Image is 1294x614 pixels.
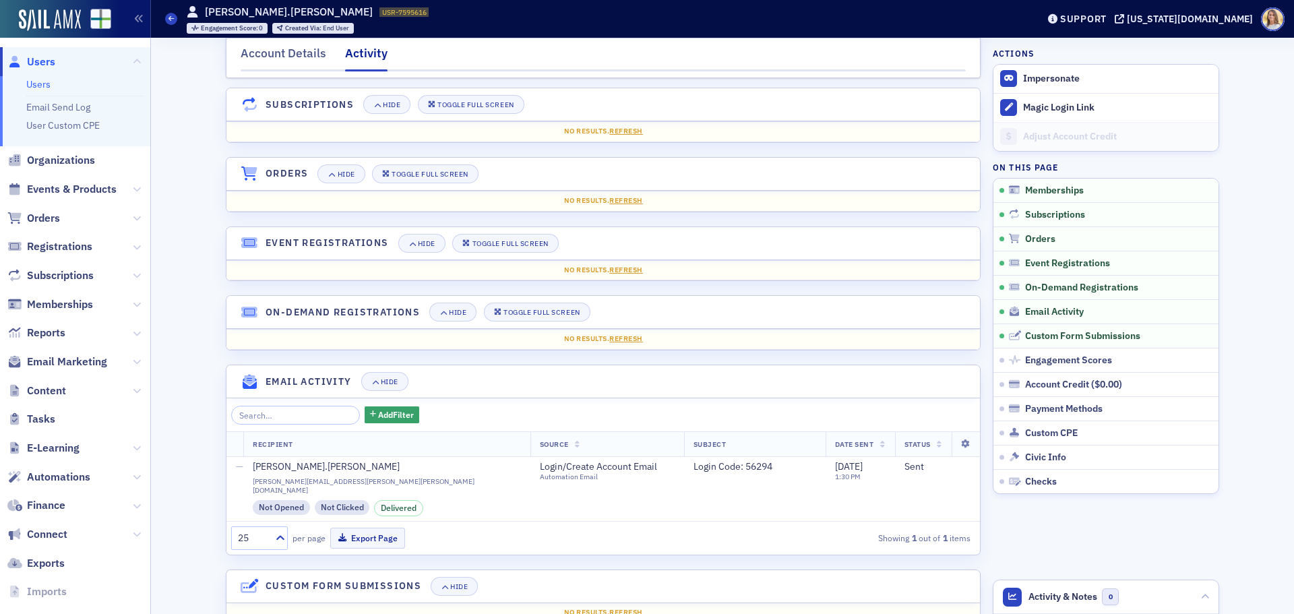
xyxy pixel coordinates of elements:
[27,326,65,340] span: Reports
[383,101,400,109] div: Hide
[1025,379,1122,391] div: Account Credit ( )
[1025,330,1140,342] span: Custom Form Submissions
[272,23,354,34] div: Created Via: End User
[449,309,466,316] div: Hide
[398,234,445,253] button: Hide
[27,584,67,599] span: Imports
[238,531,268,545] div: 25
[993,47,1035,59] h4: Actions
[7,470,90,485] a: Automations
[7,527,67,542] a: Connect
[345,44,388,71] div: Activity
[540,461,675,482] a: Login/Create Account EmailAutomation Email
[1261,7,1285,31] span: Profile
[201,25,264,32] div: 0
[1025,233,1055,245] span: Orders
[1102,588,1119,605] span: 0
[7,498,65,513] a: Finance
[904,461,971,473] div: Sent
[1115,14,1258,24] button: [US_STATE][DOMAIN_NAME]
[81,9,111,32] a: View Homepage
[253,477,520,495] span: [PERSON_NAME][EMAIL_ADDRESS][PERSON_NAME][PERSON_NAME][DOMAIN_NAME]
[1023,73,1080,85] button: Impersonate
[418,95,524,114] button: Toggle Full Screen
[27,498,65,513] span: Finance
[540,439,569,449] span: Source
[90,9,111,30] img: SailAMX
[266,166,308,181] h4: Orders
[236,195,970,206] div: No results.
[26,101,90,113] a: Email Send Log
[1127,13,1253,25] div: [US_STATE][DOMAIN_NAME]
[330,528,405,549] button: Export Page
[285,25,349,32] div: End User
[7,556,65,571] a: Exports
[540,472,663,481] div: Automation Email
[27,355,107,369] span: Email Marketing
[7,326,65,340] a: Reports
[292,532,326,544] label: per page
[205,5,373,20] h1: [PERSON_NAME].[PERSON_NAME]
[452,234,559,253] button: Toggle Full Screen
[372,164,479,183] button: Toggle Full Screen
[7,383,66,398] a: Content
[374,500,423,516] div: Delivered
[1025,209,1085,221] span: Subscriptions
[266,579,421,593] h4: Custom Form Submissions
[338,171,355,178] div: Hide
[378,408,414,421] span: Add Filter
[7,153,95,168] a: Organizations
[1095,378,1119,390] span: $0.00
[26,119,100,131] a: User Custom CPE
[27,527,67,542] span: Connect
[285,24,323,32] span: Created Via :
[694,461,816,473] span: Login Code: 56294
[540,461,663,473] span: Login/Create Account Email
[236,460,243,472] span: —
[253,439,293,449] span: Recipient
[27,470,90,485] span: Automations
[26,78,51,90] a: Users
[503,309,580,316] div: Toggle Full Screen
[27,441,80,456] span: E-Learning
[27,297,93,312] span: Memberships
[266,98,354,112] h4: Subscriptions
[266,305,420,319] h4: On-Demand Registrations
[835,439,874,449] span: Date Sent
[19,9,81,31] img: SailAMX
[909,532,919,544] strong: 1
[835,460,863,472] span: [DATE]
[27,412,55,427] span: Tasks
[27,182,117,197] span: Events & Products
[7,297,93,312] a: Memberships
[993,93,1219,122] button: Magic Login Link
[7,268,94,283] a: Subscriptions
[1025,257,1110,270] span: Event Registrations
[241,44,326,69] div: Account Details
[361,372,408,391] button: Hide
[231,406,360,425] input: Search…
[1025,185,1084,197] span: Memberships
[27,556,65,571] span: Exports
[27,55,55,69] span: Users
[7,584,67,599] a: Imports
[7,55,55,69] a: Users
[365,406,420,423] button: AddFilter
[993,122,1219,151] a: Adjust Account Credit
[363,95,410,114] button: Hide
[266,375,352,389] h4: Email Activity
[382,7,427,17] span: USR-7595616
[7,182,117,197] a: Events & Products
[381,378,398,386] div: Hide
[734,532,971,544] div: Showing out of items
[904,439,931,449] span: Status
[1025,403,1103,415] span: Payment Methods
[7,239,92,254] a: Registrations
[431,577,478,596] button: Hide
[7,355,107,369] a: Email Marketing
[236,334,970,344] div: No results.
[1025,306,1084,318] span: Email Activity
[1025,282,1138,294] span: On-Demand Registrations
[993,161,1219,173] h4: On this page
